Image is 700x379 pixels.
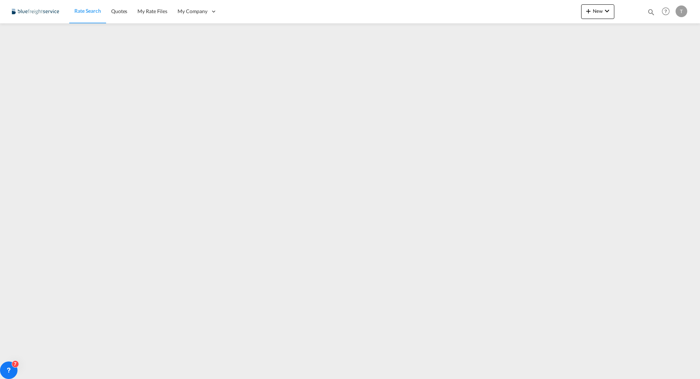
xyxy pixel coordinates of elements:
[584,8,611,14] span: New
[676,5,687,17] div: T
[647,8,655,16] md-icon: icon-magnify
[178,8,207,15] span: My Company
[74,8,101,14] span: Rate Search
[581,4,614,19] button: icon-plus 400-fgNewicon-chevron-down
[647,8,655,19] div: icon-magnify
[111,8,127,14] span: Quotes
[660,5,672,18] span: Help
[137,8,167,14] span: My Rate Files
[584,7,593,15] md-icon: icon-plus 400-fg
[11,3,60,20] img: 9097ab40c0d911ee81d80fb7ec8da167.JPG
[660,5,676,18] div: Help
[603,7,611,15] md-icon: icon-chevron-down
